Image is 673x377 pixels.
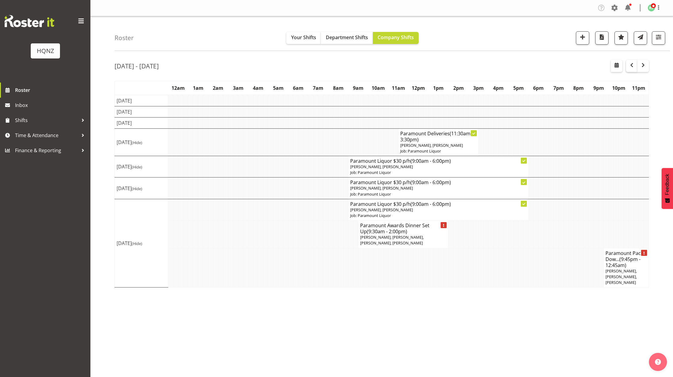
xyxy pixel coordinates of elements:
[634,31,647,45] button: Send a list of all shifts for the selected filtered period to all rostered employees.
[115,199,168,287] td: [DATE]
[350,179,527,185] h4: Paramount Liquor $30 p/h
[132,164,142,170] span: (Hide)
[589,81,609,95] th: 9pm
[350,185,413,191] span: [PERSON_NAME], [PERSON_NAME]
[350,201,527,207] h4: Paramount Liquor $30 p/h
[611,60,622,72] button: Select a specific date within the roster.
[268,81,288,95] th: 5am
[408,81,428,95] th: 12pm
[373,32,419,44] button: Company Shifts
[609,81,628,95] th: 10pm
[360,222,446,234] h4: Paramount Awards Dinner Set Up
[605,250,647,268] h4: Paramount Pack Dow...
[37,46,54,55] div: HQNZ
[15,86,87,95] span: Roster
[321,32,373,44] button: Department Shifts
[629,81,649,95] th: 11pm
[367,228,407,235] span: (9:30am - 2:00pm)
[662,168,673,209] button: Feedback - Show survey
[388,81,408,95] th: 11am
[350,158,527,164] h4: Paramount Liquor $30 p/h
[115,117,168,128] td: [DATE]
[326,34,368,41] span: Department Shifts
[360,234,424,246] span: [PERSON_NAME], [PERSON_NAME], [PERSON_NAME], [PERSON_NAME]
[568,81,588,95] th: 8pm
[115,128,168,156] td: [DATE]
[410,179,451,186] span: (9:00am - 6:00pm)
[188,81,208,95] th: 1am
[652,31,665,45] button: Filter Shifts
[448,81,468,95] th: 2pm
[615,31,628,45] button: Highlight an important date within the roster.
[655,359,661,365] img: help-xxl-2.png
[15,116,78,125] span: Shifts
[15,146,78,155] span: Finance & Reporting
[508,81,528,95] th: 5pm
[529,81,549,95] th: 6pm
[350,170,527,175] p: Job: Paramount Liquor
[15,101,87,110] span: Inbox
[350,213,527,218] p: Job: Paramount Liquor
[605,256,640,269] span: (9:45pm - 12:45am)
[5,15,54,27] img: Rosterit website logo
[549,81,568,95] th: 7pm
[115,95,168,106] td: [DATE]
[168,81,188,95] th: 12am
[115,106,168,117] td: [DATE]
[132,241,142,246] span: (Hide)
[286,32,321,44] button: Your Shifts
[115,156,168,178] td: [DATE]
[378,34,414,41] span: Company Shifts
[400,130,476,143] h4: Paramount Deliveries
[595,31,609,45] button: Download a PDF of the roster according to the set date range.
[605,268,637,285] span: [PERSON_NAME], [PERSON_NAME], [PERSON_NAME]
[328,81,348,95] th: 8am
[115,62,159,70] h2: [DATE] - [DATE]
[115,34,134,41] h4: Roster
[410,158,451,164] span: (9:00am - 6:00pm)
[348,81,368,95] th: 9am
[400,130,473,143] span: (11:30am - 3:30pm)
[489,81,508,95] th: 4pm
[208,81,228,95] th: 2am
[576,31,589,45] button: Add a new shift
[228,81,248,95] th: 3am
[350,164,413,169] span: [PERSON_NAME], [PERSON_NAME]
[350,207,413,212] span: [PERSON_NAME], [PERSON_NAME]
[308,81,328,95] th: 7am
[428,81,448,95] th: 1pm
[468,81,488,95] th: 3pm
[350,191,527,197] p: Job: Paramount Liquor
[368,81,388,95] th: 10am
[648,4,655,11] img: rachael-simpson131.jpg
[410,201,451,207] span: (9:00am - 6:00pm)
[132,186,142,191] span: (Hide)
[248,81,268,95] th: 4am
[288,81,308,95] th: 6am
[665,174,670,195] span: Feedback
[115,178,168,199] td: [DATE]
[291,34,316,41] span: Your Shifts
[132,140,142,145] span: (Hide)
[400,143,463,148] span: [PERSON_NAME], [PERSON_NAME]
[15,131,78,140] span: Time & Attendance
[400,148,476,154] p: Job: Paramount Liquor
